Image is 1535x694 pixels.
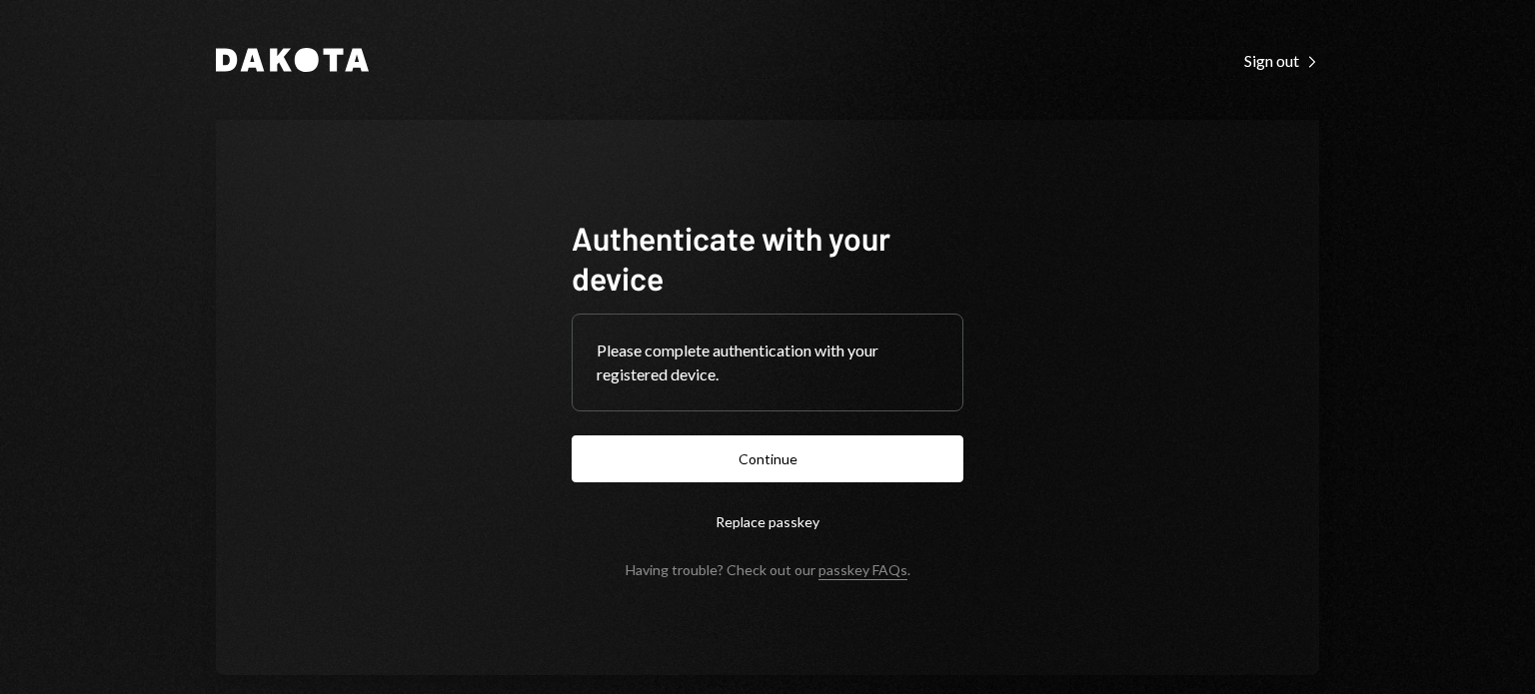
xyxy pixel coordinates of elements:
div: Sign out [1244,51,1319,71]
a: passkey FAQs [818,561,907,580]
div: Having trouble? Check out our . [626,561,910,578]
h1: Authenticate with your device [572,218,963,298]
div: Please complete authentication with your registered device. [597,339,938,386]
a: Sign out [1244,49,1319,71]
button: Replace passkey [572,498,963,545]
button: Continue [572,435,963,482]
